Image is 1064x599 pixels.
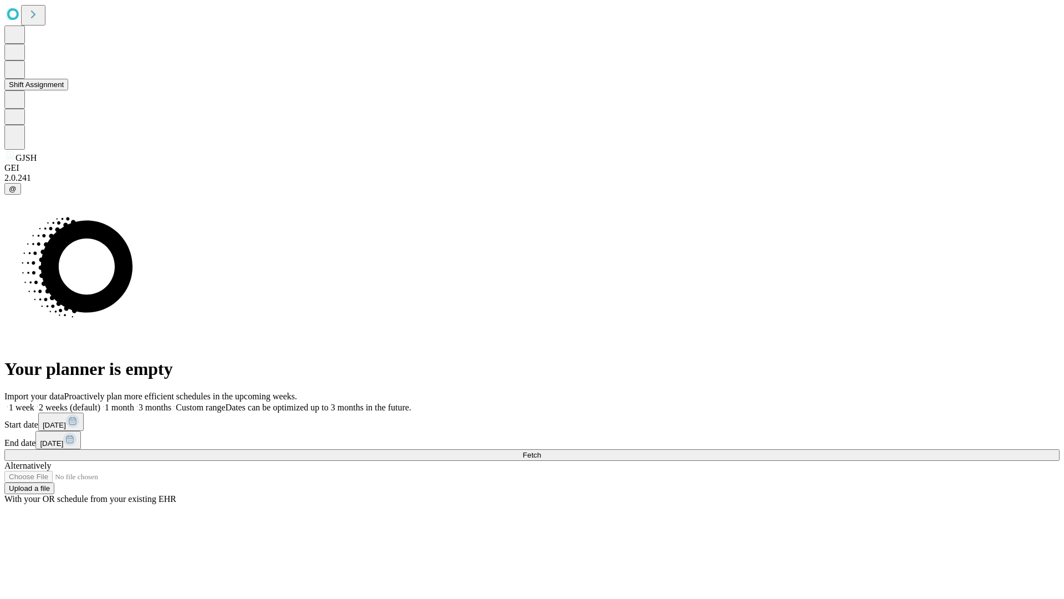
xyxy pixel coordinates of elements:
[226,403,411,412] span: Dates can be optimized up to 3 months in the future.
[4,183,21,195] button: @
[4,359,1060,379] h1: Your planner is empty
[4,413,1060,431] div: Start date
[16,153,37,163] span: GJSH
[9,403,34,412] span: 1 week
[40,439,63,448] span: [DATE]
[4,163,1060,173] div: GEI
[35,431,81,449] button: [DATE]
[38,413,84,431] button: [DATE]
[4,461,51,470] span: Alternatively
[523,451,541,459] span: Fetch
[4,494,176,504] span: With your OR schedule from your existing EHR
[4,392,64,401] span: Import your data
[4,449,1060,461] button: Fetch
[4,79,68,90] button: Shift Assignment
[39,403,100,412] span: 2 weeks (default)
[4,431,1060,449] div: End date
[4,483,54,494] button: Upload a file
[139,403,171,412] span: 3 months
[43,421,66,429] span: [DATE]
[4,173,1060,183] div: 2.0.241
[9,185,17,193] span: @
[105,403,134,412] span: 1 month
[176,403,225,412] span: Custom range
[64,392,297,401] span: Proactively plan more efficient schedules in the upcoming weeks.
